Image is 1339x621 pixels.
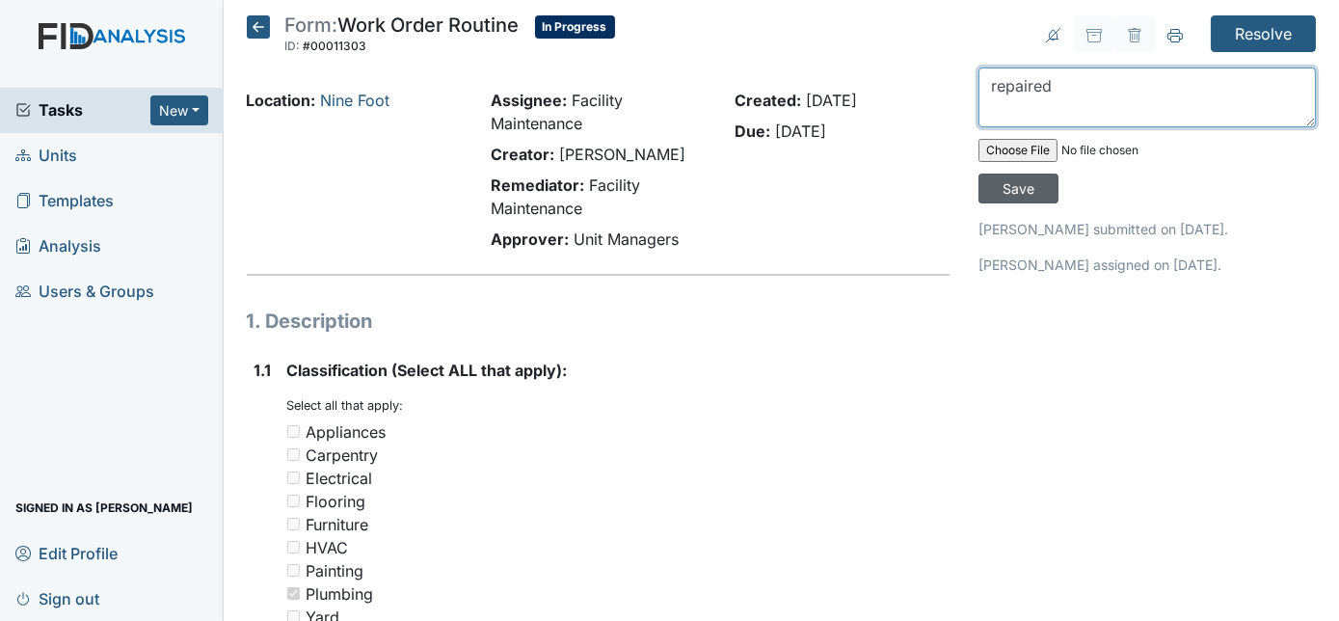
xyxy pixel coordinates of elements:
[287,398,404,413] small: Select all that apply:
[247,91,316,110] strong: Location:
[535,15,615,39] span: In Progress
[15,538,118,568] span: Edit Profile
[15,98,150,121] a: Tasks
[491,175,584,195] strong: Remediator:
[287,448,300,461] input: Carpentry
[491,229,569,249] strong: Approver:
[15,493,193,523] span: Signed in as [PERSON_NAME]
[1211,15,1316,52] input: Resolve
[285,13,338,37] span: Form:
[287,564,300,577] input: Painting
[574,229,679,249] span: Unit Managers
[287,361,568,380] span: Classification (Select ALL that apply):
[304,39,367,53] span: #00011303
[978,174,1058,203] input: Save
[247,307,951,336] h1: 1. Description
[735,91,801,110] strong: Created:
[307,467,373,490] div: Electrical
[15,583,99,613] span: Sign out
[978,255,1316,275] p: [PERSON_NAME] assigned on [DATE].
[307,582,374,606] div: Plumbing
[559,145,685,164] span: [PERSON_NAME]
[491,91,567,110] strong: Assignee:
[15,186,114,216] span: Templates
[15,141,77,171] span: Units
[287,541,300,553] input: HVAC
[150,95,208,125] button: New
[287,495,300,507] input: Flooring
[285,15,520,58] div: Work Order Routine
[15,277,154,307] span: Users & Groups
[15,231,101,261] span: Analysis
[307,536,349,559] div: HVAC
[307,559,364,582] div: Painting
[307,420,387,444] div: Appliances
[321,91,390,110] a: Nine Foot
[287,425,300,438] input: Appliances
[806,91,857,110] span: [DATE]
[307,513,369,536] div: Furniture
[254,359,272,382] label: 1.1
[735,121,770,141] strong: Due:
[491,145,554,164] strong: Creator:
[287,587,300,600] input: Plumbing
[978,219,1316,239] p: [PERSON_NAME] submitted on [DATE].
[287,518,300,530] input: Furniture
[775,121,826,141] span: [DATE]
[287,472,300,484] input: Electrical
[285,39,301,53] span: ID:
[307,444,379,467] div: Carpentry
[307,490,366,513] div: Flooring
